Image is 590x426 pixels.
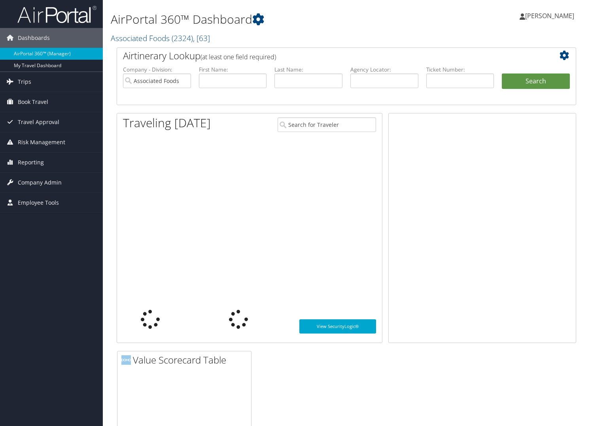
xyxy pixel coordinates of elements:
[18,28,50,48] span: Dashboards
[18,112,59,132] span: Travel Approval
[299,319,376,334] a: View SecurityLogic®
[525,11,574,20] span: [PERSON_NAME]
[111,11,425,28] h1: AirPortal 360™ Dashboard
[111,33,210,43] a: Associated Foods
[426,66,494,74] label: Ticket Number:
[199,66,267,74] label: First Name:
[123,49,531,62] h2: Airtinerary Lookup
[350,66,418,74] label: Agency Locator:
[172,33,193,43] span: ( 2324 )
[18,72,31,92] span: Trips
[18,132,65,152] span: Risk Management
[520,4,582,28] a: [PERSON_NAME]
[18,153,44,172] span: Reporting
[121,353,251,367] h2: Value Scorecard Table
[502,74,570,89] button: Search
[123,115,211,131] h1: Traveling [DATE]
[278,117,376,132] input: Search for Traveler
[193,33,210,43] span: , [ 63 ]
[17,5,96,24] img: airportal-logo.png
[200,53,276,61] span: (at least one field required)
[18,173,62,192] span: Company Admin
[121,355,131,365] img: domo-logo.png
[18,92,48,112] span: Book Travel
[123,66,191,74] label: Company - Division:
[274,66,342,74] label: Last Name:
[18,193,59,213] span: Employee Tools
